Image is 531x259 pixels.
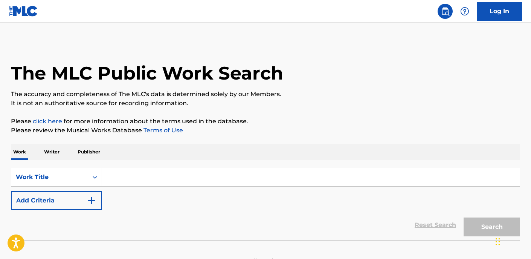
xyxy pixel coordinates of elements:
div: Work Title [16,173,84,182]
button: Add Criteria [11,191,102,210]
h1: The MLC Public Work Search [11,62,283,84]
a: click here [33,118,62,125]
p: Writer [42,144,62,160]
iframe: Chat Widget [493,223,531,259]
div: Help [457,4,472,19]
p: It is not an authoritative source for recording information. [11,99,520,108]
img: 9d2ae6d4665cec9f34b9.svg [87,196,96,205]
p: Work [11,144,28,160]
p: Please for more information about the terms used in the database. [11,117,520,126]
div: Drag [496,230,500,253]
p: The accuracy and completeness of The MLC's data is determined solely by our Members. [11,90,520,99]
img: search [441,7,450,16]
p: Publisher [75,144,102,160]
img: help [460,7,469,16]
a: Public Search [438,4,453,19]
img: MLC Logo [9,6,38,17]
form: Search Form [11,168,520,240]
p: Please review the Musical Works Database [11,126,520,135]
a: Log In [477,2,522,21]
a: Terms of Use [142,127,183,134]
